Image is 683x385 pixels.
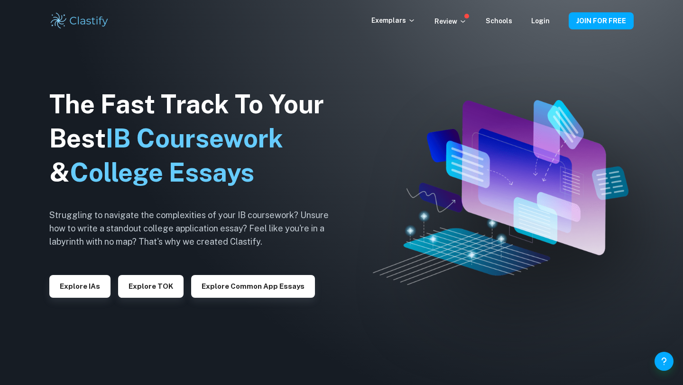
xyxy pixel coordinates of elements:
span: College Essays [70,157,254,187]
a: Login [531,17,550,25]
h6: Struggling to navigate the complexities of your IB coursework? Unsure how to write a standout col... [49,209,343,248]
h1: The Fast Track To Your Best & [49,87,343,190]
img: Clastify hero [373,100,628,285]
button: JOIN FOR FREE [569,12,634,29]
a: Schools [486,17,512,25]
a: Explore Common App essays [191,281,315,290]
span: IB Coursework [106,123,283,153]
button: Explore Common App essays [191,275,315,298]
a: Explore TOK [118,281,184,290]
p: Review [434,16,467,27]
a: Explore IAs [49,281,111,290]
button: Explore IAs [49,275,111,298]
p: Exemplars [371,15,415,26]
img: Clastify logo [49,11,110,30]
button: Help and Feedback [655,352,674,371]
button: Explore TOK [118,275,184,298]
